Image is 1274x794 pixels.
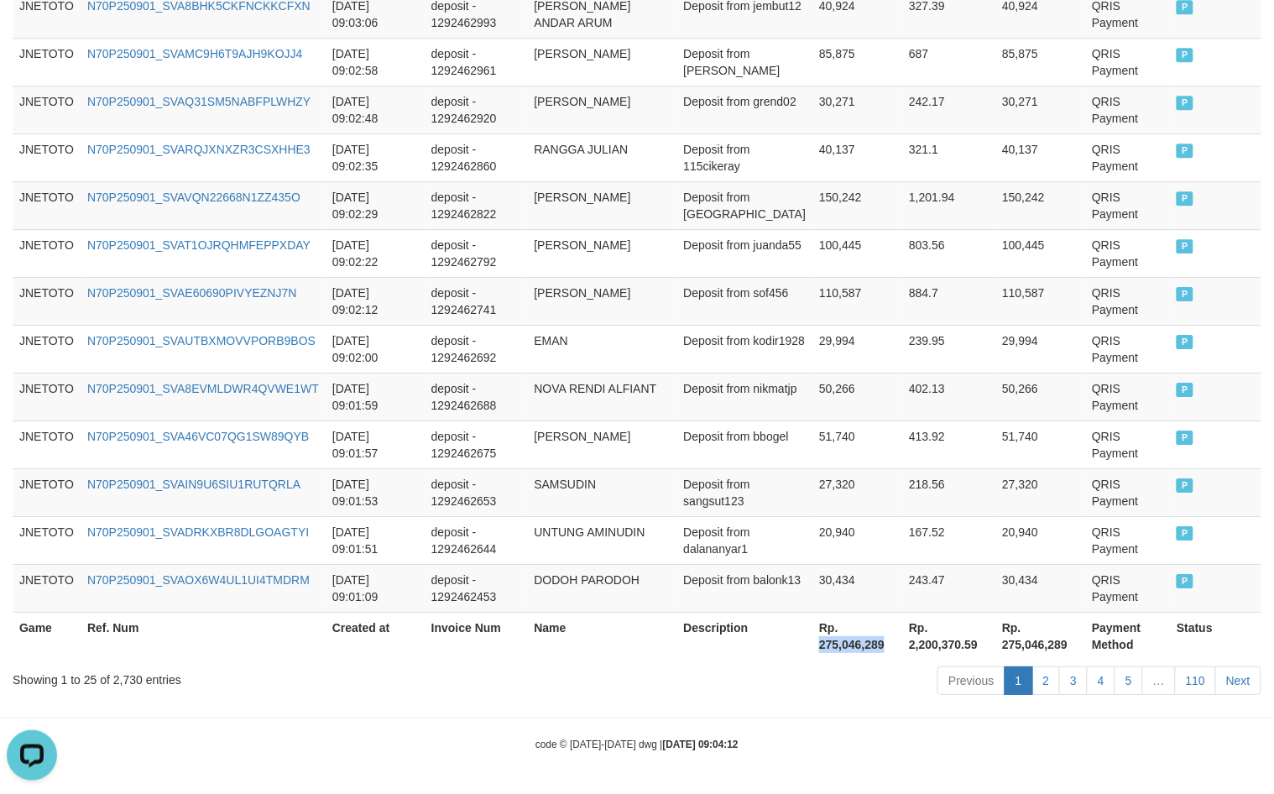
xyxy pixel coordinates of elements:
[326,86,425,133] td: [DATE] 09:02:48
[995,421,1085,468] td: 51,740
[995,373,1085,421] td: 50,266
[425,516,528,564] td: deposit - 1292462644
[1177,335,1193,349] span: PAID
[995,181,1085,229] td: 150,242
[528,86,677,133] td: [PERSON_NAME]
[425,86,528,133] td: deposit - 1292462920
[995,468,1085,516] td: 27,320
[425,468,528,516] td: deposit - 1292462653
[528,181,677,229] td: [PERSON_NAME]
[812,373,902,421] td: 50,266
[326,277,425,325] td: [DATE] 09:02:12
[425,612,528,660] th: Invoice Num
[663,739,739,750] strong: [DATE] 09:04:12
[1177,478,1193,493] span: PAID
[902,564,995,612] td: 243.47
[425,277,528,325] td: deposit - 1292462741
[425,133,528,181] td: deposit - 1292462860
[677,612,813,660] th: Description
[81,612,326,660] th: Ref. Num
[13,421,81,468] td: JNETOTO
[995,133,1085,181] td: 40,137
[812,421,902,468] td: 51,740
[87,382,319,395] a: N70P250901_SVA8EVMLDWR4QVWE1WT
[902,38,995,86] td: 687
[1087,666,1115,695] a: 4
[13,665,519,688] div: Showing 1 to 25 of 2,730 entries
[1085,133,1170,181] td: QRIS Payment
[326,181,425,229] td: [DATE] 09:02:29
[812,86,902,133] td: 30,271
[902,181,995,229] td: 1,201.94
[326,133,425,181] td: [DATE] 09:02:35
[425,38,528,86] td: deposit - 1292462961
[528,468,677,516] td: SAMSUDIN
[1115,666,1143,695] a: 5
[902,133,995,181] td: 321.1
[13,468,81,516] td: JNETOTO
[425,421,528,468] td: deposit - 1292462675
[677,38,813,86] td: Deposit from [PERSON_NAME]
[995,516,1085,564] td: 20,940
[1085,38,1170,86] td: QRIS Payment
[902,516,995,564] td: 167.52
[528,38,677,86] td: [PERSON_NAME]
[1085,564,1170,612] td: QRIS Payment
[812,181,902,229] td: 150,242
[1177,48,1193,62] span: PAID
[677,133,813,181] td: Deposit from 115cikeray
[528,229,677,277] td: [PERSON_NAME]
[326,564,425,612] td: [DATE] 09:01:09
[528,421,677,468] td: [PERSON_NAME]
[677,564,813,612] td: Deposit from balonk13
[1059,666,1088,695] a: 3
[902,468,995,516] td: 218.56
[812,229,902,277] td: 100,445
[677,421,813,468] td: Deposit from bbogel
[1085,468,1170,516] td: QRIS Payment
[677,373,813,421] td: Deposit from nikmatjp
[812,325,902,373] td: 29,994
[677,468,813,516] td: Deposit from sangsut123
[1085,277,1170,325] td: QRIS Payment
[87,47,303,60] a: N70P250901_SVAMC9H6T9AJH9KOJJ4
[326,229,425,277] td: [DATE] 09:02:22
[87,238,311,252] a: N70P250901_SVAT1OJRQHMFEPPXDAY
[902,277,995,325] td: 884.7
[1085,86,1170,133] td: QRIS Payment
[1175,666,1216,695] a: 110
[326,421,425,468] td: [DATE] 09:01:57
[902,325,995,373] td: 239.95
[87,478,300,491] a: N70P250901_SVAIN9U6SIU1RUTQRLA
[87,143,311,156] a: N70P250901_SVARQJXNXZR3CSXHHE3
[902,86,995,133] td: 242.17
[13,373,81,421] td: JNETOTO
[1177,431,1193,445] span: PAID
[812,564,902,612] td: 30,434
[528,277,677,325] td: [PERSON_NAME]
[87,191,300,204] a: N70P250901_SVAVQN22668N1ZZ435O
[326,38,425,86] td: [DATE] 09:02:58
[1177,96,1193,110] span: PAID
[13,38,81,86] td: JNETOTO
[1085,612,1170,660] th: Payment Method
[326,373,425,421] td: [DATE] 09:01:59
[1085,421,1170,468] td: QRIS Payment
[902,612,995,660] th: Rp. 2,200,370.59
[13,86,81,133] td: JNETOTO
[13,564,81,612] td: JNETOTO
[425,564,528,612] td: deposit - 1292462453
[528,516,677,564] td: UNTUNG AMINUDIN
[7,7,57,57] button: Open LiveChat chat widget
[326,325,425,373] td: [DATE] 09:02:00
[13,133,81,181] td: JNETOTO
[13,516,81,564] td: JNETOTO
[13,612,81,660] th: Game
[87,95,311,108] a: N70P250901_SVAQ31SM5NABFPLWHZY
[677,516,813,564] td: Deposit from dalananyar1
[13,181,81,229] td: JNETOTO
[677,229,813,277] td: Deposit from juanda55
[528,564,677,612] td: DODOH PARODOH
[1085,373,1170,421] td: QRIS Payment
[677,86,813,133] td: Deposit from grend02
